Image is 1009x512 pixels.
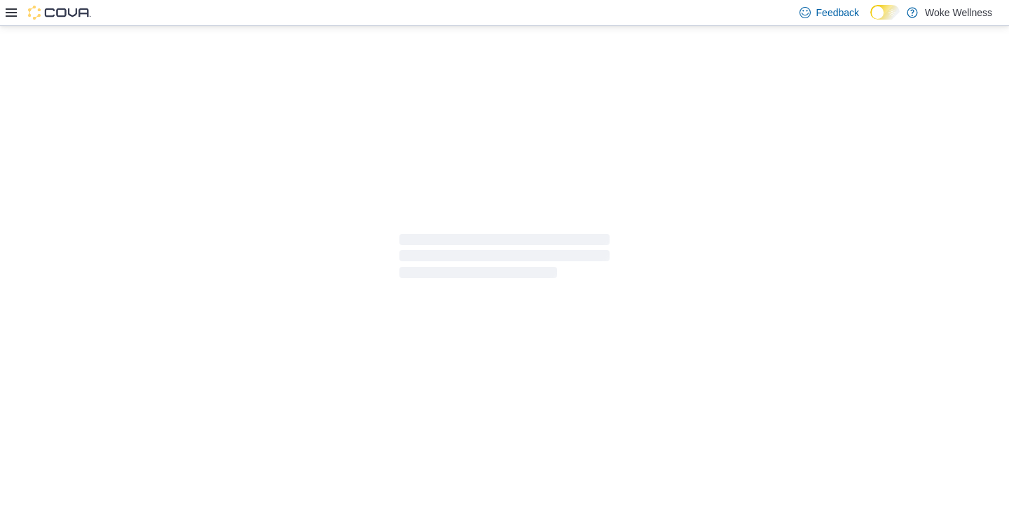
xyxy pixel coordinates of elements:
[816,6,859,20] span: Feedback
[28,6,91,20] img: Cova
[399,237,610,282] span: Loading
[870,5,900,20] input: Dark Mode
[925,4,992,21] p: Woke Wellness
